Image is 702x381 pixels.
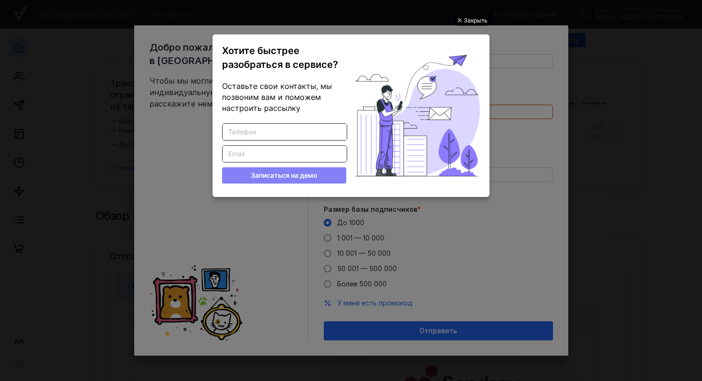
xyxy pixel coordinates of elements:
button: Записаться на демо [222,167,346,184]
span: Хотите быстрее разобраться в сервисе? [222,45,338,70]
input: Email [223,146,347,162]
div: Закрыть [464,15,488,26]
span: Оставьте свои контакты, мы позвоним вам и поможем настроить рассылку [222,81,332,113]
input: Телефон [223,124,347,140]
